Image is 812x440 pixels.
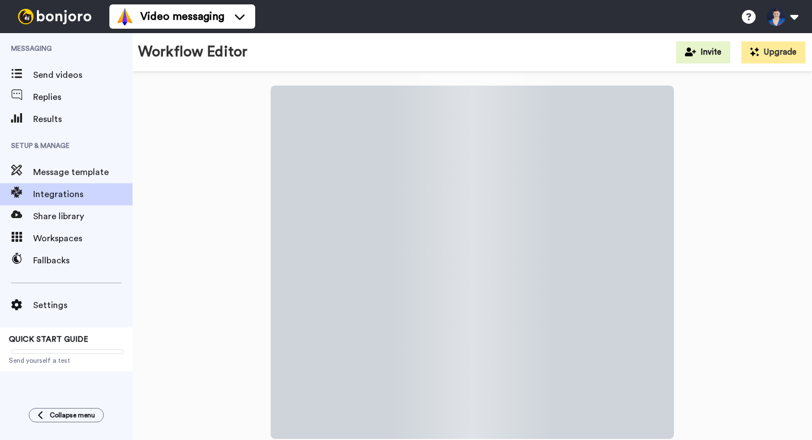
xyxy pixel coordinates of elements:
[33,254,133,267] span: Fallbacks
[33,166,133,179] span: Message template
[33,232,133,245] span: Workspaces
[33,299,133,312] span: Settings
[33,68,133,82] span: Send videos
[33,91,133,104] span: Replies
[33,188,133,201] span: Integrations
[138,44,247,60] h1: Workflow Editor
[33,210,133,223] span: Share library
[13,9,96,24] img: bj-logo-header-white.svg
[33,113,133,126] span: Results
[9,356,124,365] span: Send yourself a test
[50,411,95,420] span: Collapse menu
[9,336,88,343] span: QUICK START GUIDE
[676,41,730,63] button: Invite
[29,408,104,422] button: Collapse menu
[116,8,134,25] img: vm-color.svg
[140,9,224,24] span: Video messaging
[741,41,805,63] button: Upgrade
